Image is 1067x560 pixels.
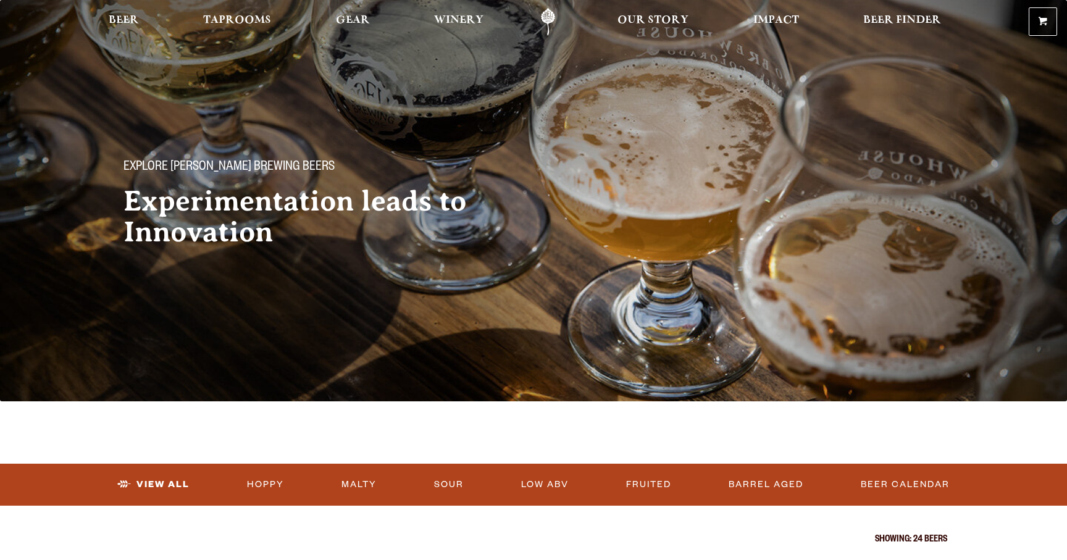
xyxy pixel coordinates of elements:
a: View All [112,470,195,499]
a: Gear [328,8,378,36]
span: Taprooms [203,15,271,25]
a: Malty [337,470,382,499]
a: Low ABV [516,470,574,499]
a: Hoppy [242,470,289,499]
a: Sour [429,470,469,499]
span: Winery [434,15,483,25]
span: Beer Finder [863,15,941,25]
a: Beer Calendar [856,470,955,499]
span: Explore [PERSON_NAME] Brewing Beers [123,160,335,176]
p: Showing: 24 Beers [120,535,947,545]
span: Beer [109,15,139,25]
a: Impact [745,8,807,36]
a: Odell Home [525,8,571,36]
a: Beer Finder [855,8,949,36]
a: Fruited [621,470,676,499]
span: Gear [336,15,370,25]
h2: Experimentation leads to Innovation [123,186,509,248]
a: Barrel Aged [724,470,808,499]
a: Beer [101,8,147,36]
a: Our Story [609,8,697,36]
span: Our Story [617,15,688,25]
a: Taprooms [195,8,279,36]
a: Winery [426,8,492,36]
span: Impact [753,15,799,25]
